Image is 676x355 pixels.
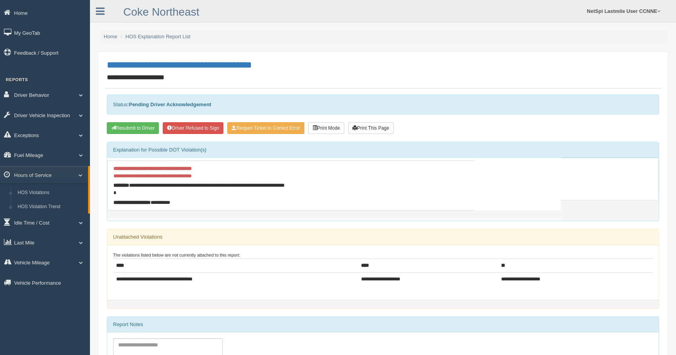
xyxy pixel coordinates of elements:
[126,34,191,39] a: HOS Explanation Report List
[104,34,117,39] a: Home
[107,95,659,114] div: Status:
[14,200,88,214] a: HOS Violation Trend
[129,102,211,107] strong: Pending Driver Acknowledgement
[113,253,240,257] small: The violations listed below are not currently attached to this report:
[163,122,223,134] button: Driver Refused to Sign
[348,122,394,134] button: Print This Page
[107,229,659,245] div: Unattached Violations
[14,186,88,200] a: HOS Violations
[107,122,159,134] button: Resubmit To Driver
[107,317,659,332] div: Report Notes
[308,122,344,134] button: Print Mode
[227,122,304,134] button: Reopen Ticket
[123,6,200,18] a: Coke Northeast
[107,142,659,158] div: Explanation for Possible DOT Violation(s)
